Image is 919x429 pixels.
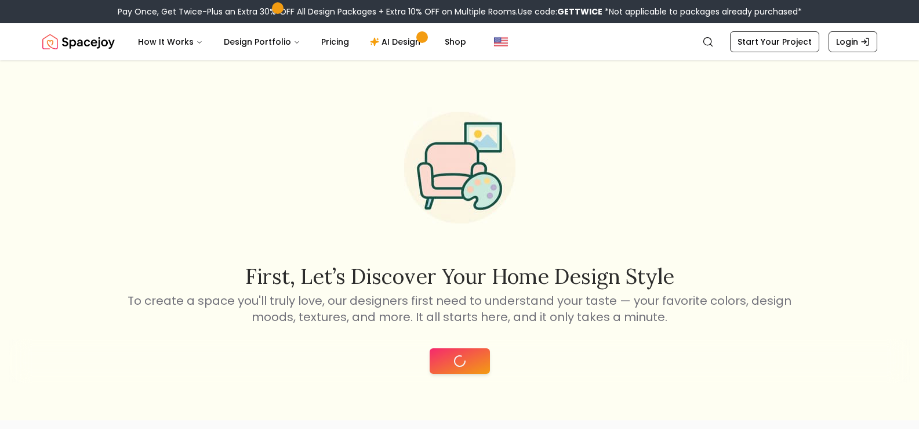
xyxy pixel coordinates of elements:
a: Shop [435,30,475,53]
img: Spacejoy Logo [42,30,115,53]
a: Login [829,31,877,52]
nav: Global [42,23,877,60]
a: Start Your Project [730,31,819,52]
h2: First, let’s discover your home design style [126,265,794,288]
a: Spacejoy [42,30,115,53]
img: United States [494,35,508,49]
button: How It Works [129,30,212,53]
span: *Not applicable to packages already purchased* [602,6,802,17]
a: Pricing [312,30,358,53]
nav: Main [129,30,475,53]
div: Pay Once, Get Twice-Plus an Extra 30% OFF All Design Packages + Extra 10% OFF on Multiple Rooms. [118,6,802,17]
img: Start Style Quiz Illustration [386,93,534,242]
b: GETTWICE [557,6,602,17]
span: Use code: [518,6,602,17]
button: Design Portfolio [215,30,310,53]
p: To create a space you'll truly love, our designers first need to understand your taste — your fav... [126,293,794,325]
a: AI Design [361,30,433,53]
